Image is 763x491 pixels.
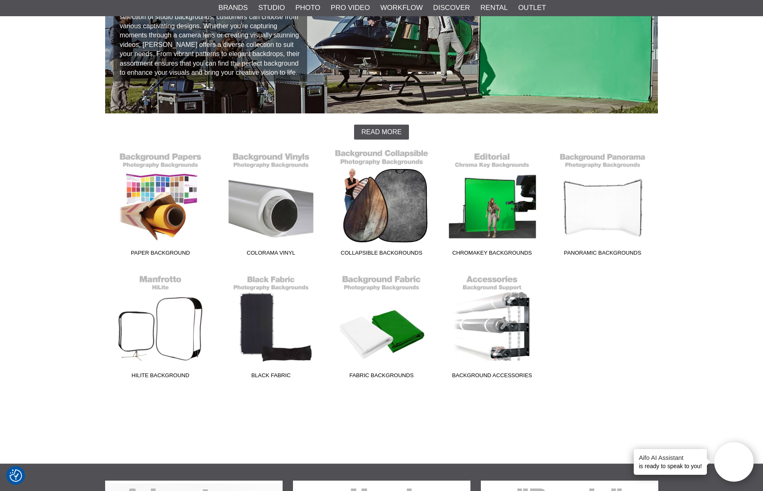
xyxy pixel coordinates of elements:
[105,270,216,383] a: HiLite Background
[10,469,22,482] img: Revisit consent button
[518,2,546,13] a: Outlet
[331,2,370,13] a: Pro Video
[219,2,248,13] a: Brands
[326,249,437,260] span: Collapsible Backgrounds
[10,468,22,483] button: Consent Preferences
[480,2,508,13] a: Rental
[547,249,658,260] span: Panoramic Backgrounds
[216,249,326,260] span: Colorama Vinyl
[216,148,326,260] a: Colorama Vinyl
[634,449,707,475] div: is ready to speak to you!
[326,148,437,260] a: Collapsible Backgrounds
[437,371,547,383] span: Background Accessories
[362,128,402,136] span: Read more
[437,249,547,260] span: Chromakey Backgrounds
[105,371,216,383] span: HiLite Background
[105,249,216,260] span: Paper Background
[437,270,547,383] a: Background Accessories
[216,371,326,383] span: Black Fabric
[547,148,658,260] a: Panoramic Backgrounds
[437,148,547,260] a: Chromakey Backgrounds
[295,2,320,13] a: Photo
[639,453,702,462] h4: Aifo AI Assistant
[326,371,437,383] span: Fabric Backgrounds
[105,148,216,260] a: Paper Background
[326,270,437,383] a: Fabric Backgrounds
[216,270,326,383] a: Black Fabric
[258,2,285,13] a: Studio
[380,2,423,13] a: Workflow
[433,2,470,13] a: Discover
